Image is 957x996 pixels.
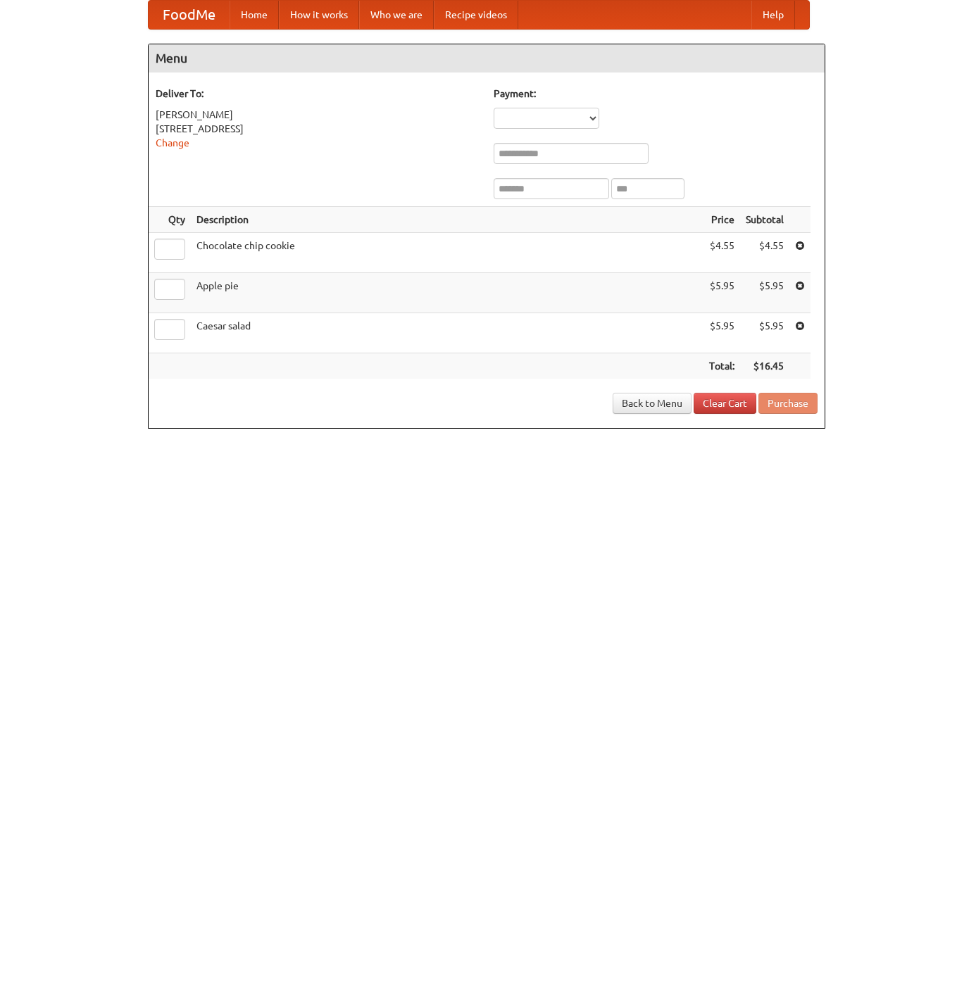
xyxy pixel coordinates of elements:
[703,353,740,379] th: Total:
[149,207,191,233] th: Qty
[191,313,703,353] td: Caesar salad
[694,393,756,414] a: Clear Cart
[494,87,818,101] h5: Payment:
[149,44,825,73] h4: Menu
[434,1,518,29] a: Recipe videos
[703,273,740,313] td: $5.95
[156,108,480,122] div: [PERSON_NAME]
[703,313,740,353] td: $5.95
[156,87,480,101] h5: Deliver To:
[191,207,703,233] th: Description
[740,313,789,353] td: $5.95
[279,1,359,29] a: How it works
[703,233,740,273] td: $4.55
[751,1,795,29] a: Help
[740,273,789,313] td: $5.95
[359,1,434,29] a: Who we are
[156,137,189,149] a: Change
[703,207,740,233] th: Price
[230,1,279,29] a: Home
[740,353,789,379] th: $16.45
[191,273,703,313] td: Apple pie
[149,1,230,29] a: FoodMe
[613,393,692,414] a: Back to Menu
[740,233,789,273] td: $4.55
[740,207,789,233] th: Subtotal
[191,233,703,273] td: Chocolate chip cookie
[156,122,480,136] div: [STREET_ADDRESS]
[758,393,818,414] button: Purchase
